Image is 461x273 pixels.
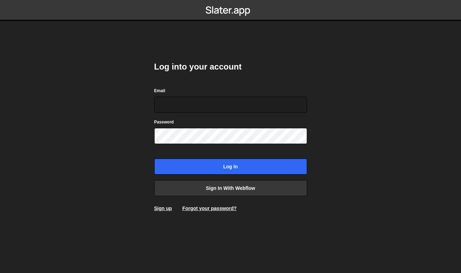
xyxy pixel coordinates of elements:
[154,206,172,211] a: Sign up
[154,180,307,196] a: Sign in with Webflow
[154,61,307,72] h2: Log into your account
[154,87,165,94] label: Email
[154,159,307,175] input: Log in
[182,206,237,211] a: Forgot your password?
[154,119,174,126] label: Password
